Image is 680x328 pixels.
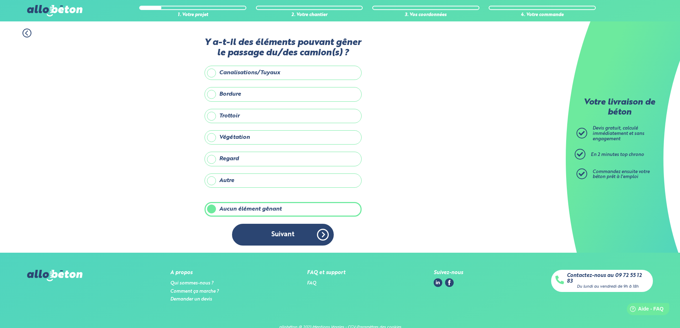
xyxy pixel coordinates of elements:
[307,281,316,286] a: FAQ
[256,12,363,18] div: 2. Votre chantier
[27,270,82,281] img: allobéton
[489,12,596,18] div: 4. Votre commande
[205,202,362,216] label: Aucun élément gênant
[372,12,479,18] div: 3. Vos coordonnées
[577,284,639,289] div: Du lundi au vendredi de 9h à 18h
[567,273,649,284] a: Contactez-nous au 09 72 55 12 83
[593,170,650,180] span: Commandez ensuite votre béton prêt à l'emploi
[170,297,212,302] a: Demander un devis
[205,152,362,166] label: Regard
[307,270,346,276] div: FAQ et support
[434,270,463,276] div: Suivez-nous
[578,98,660,117] p: Votre livraison de béton
[593,126,644,141] span: Devis gratuit, calculé immédiatement et sans engagement
[170,289,219,294] a: Comment ça marche ?
[205,130,362,145] label: Végétation
[205,37,362,59] label: Y a-t-il des éléments pouvant gêner le passage du/des camion(s) ?
[591,152,644,157] span: En 2 minutes top chrono
[205,173,362,188] label: Autre
[139,12,246,18] div: 1. Votre projet
[205,87,362,101] label: Bordure
[232,224,334,246] button: Suivant
[27,5,82,16] img: allobéton
[616,300,672,320] iframe: Help widget launcher
[205,109,362,123] label: Trottoir
[170,281,213,286] a: Qui sommes-nous ?
[170,270,219,276] div: A propos
[205,66,362,80] label: Canalisations/Tuyaux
